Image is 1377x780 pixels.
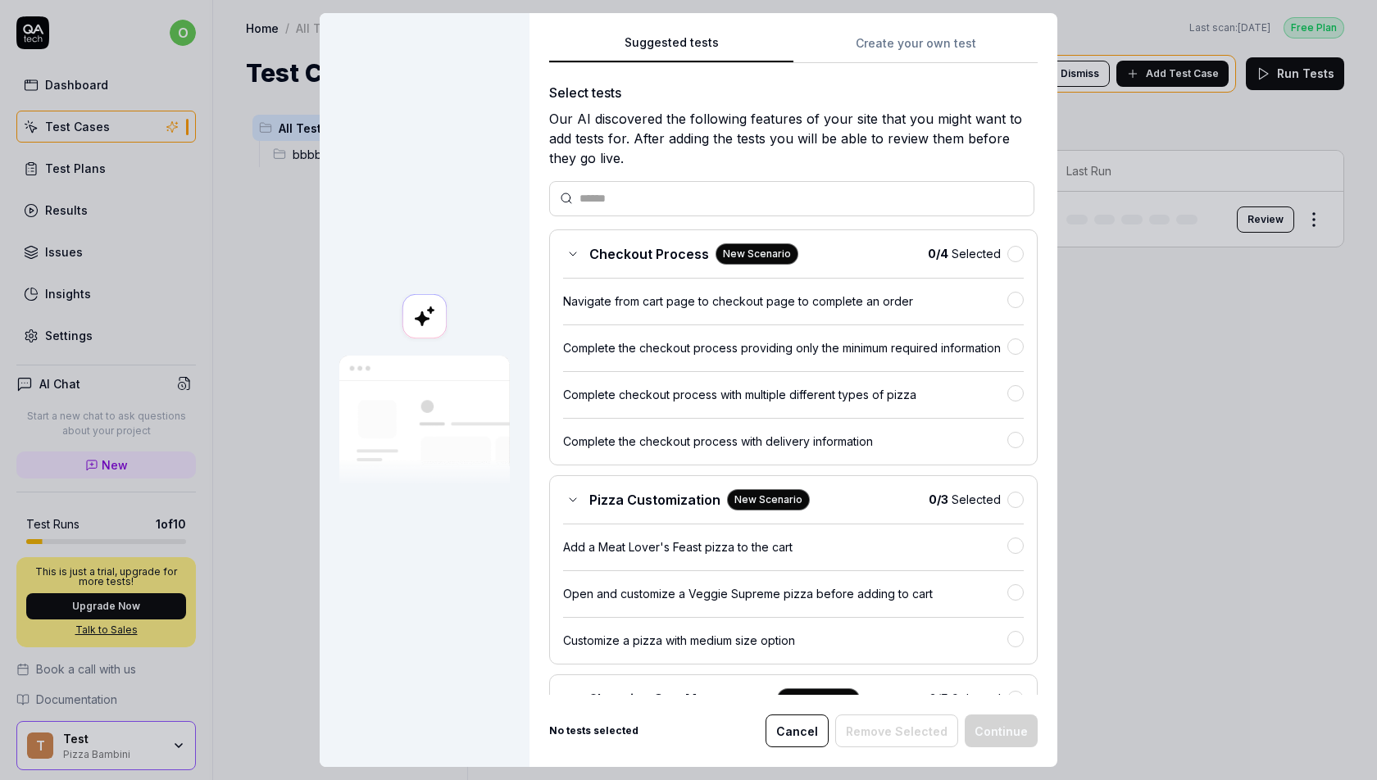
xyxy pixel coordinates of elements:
[589,689,770,709] span: Shopping Cart Management
[929,491,1001,508] span: Selected
[965,714,1038,747] button: Continue
[563,538,1007,556] div: Add a Meat Lover's Feast pizza to the cart
[835,714,958,747] button: Remove Selected
[563,339,1007,356] div: Complete the checkout process providing only the minimum required information
[589,490,720,510] span: Pizza Customization
[549,109,1038,168] div: Our AI discovered the following features of your site that you might want to add tests for. After...
[339,356,510,486] img: Our AI scans your site and suggests things to test
[766,714,829,747] button: Cancel
[563,292,1007,310] div: Navigate from cart page to checkout page to complete an order
[549,34,793,63] button: Suggested tests
[929,690,1001,707] span: Selected
[563,585,1007,602] div: Open and customize a Veggie Supreme pizza before adding to cart
[563,386,1007,403] div: Complete checkout process with multiple different types of pizza
[716,243,798,265] div: New Scenario
[589,244,709,264] span: Checkout Process
[929,692,948,705] b: 0 / 5
[793,34,1038,63] button: Create your own test
[563,632,1007,649] div: Customize a pizza with medium size option
[929,492,948,506] b: 0 / 3
[928,245,1001,262] span: Selected
[777,688,860,710] div: New Scenario
[563,433,1007,450] div: Complete the checkout process with delivery information
[549,83,1038,102] div: Select tests
[549,723,639,738] b: No tests selected
[727,489,810,510] div: New Scenario
[928,247,948,261] b: 0 / 4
